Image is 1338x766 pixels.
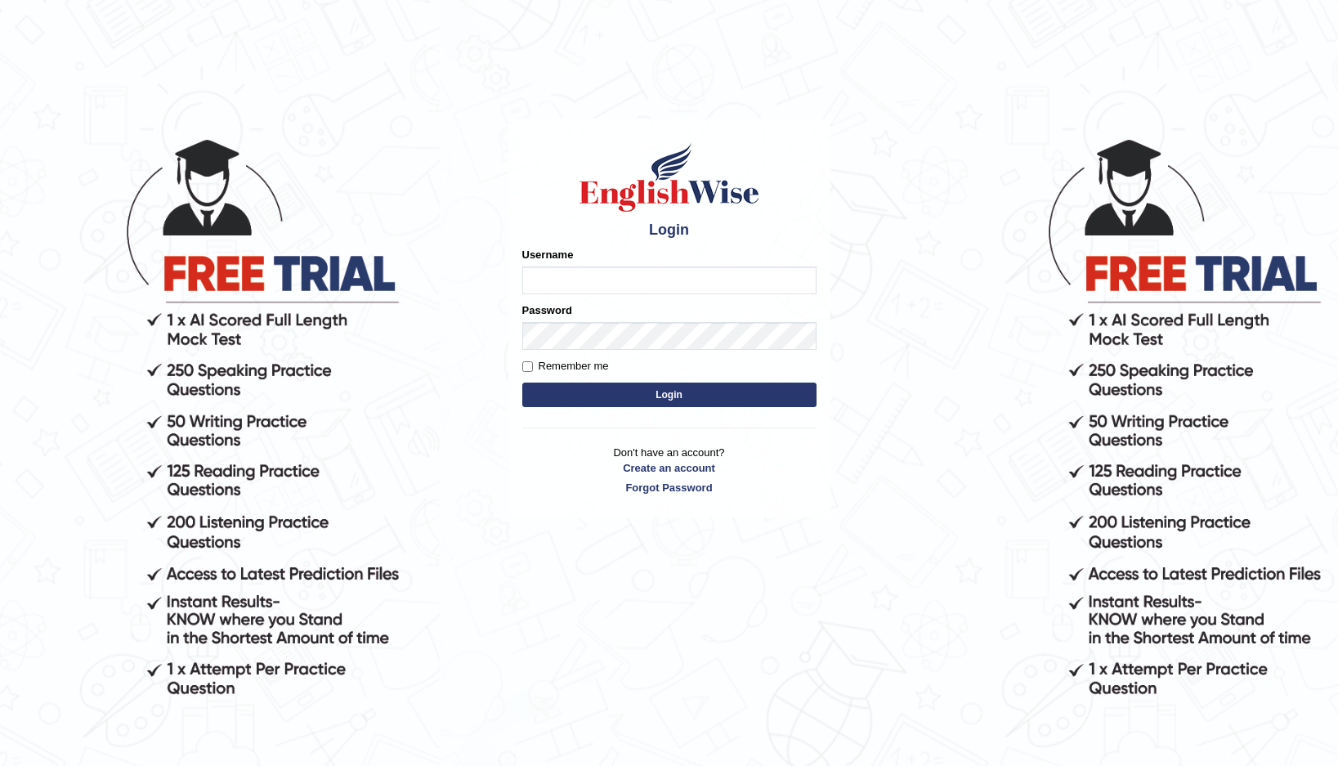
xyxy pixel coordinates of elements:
label: Username [522,247,574,262]
input: Remember me [522,361,533,372]
a: Forgot Password [522,480,817,495]
p: Don't have an account? [522,445,817,495]
label: Password [522,302,572,318]
h4: Login [522,222,817,239]
button: Login [522,383,817,407]
a: Create an account [522,460,817,476]
label: Remember me [522,358,609,374]
img: Logo of English Wise sign in for intelligent practice with AI [576,141,763,214]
